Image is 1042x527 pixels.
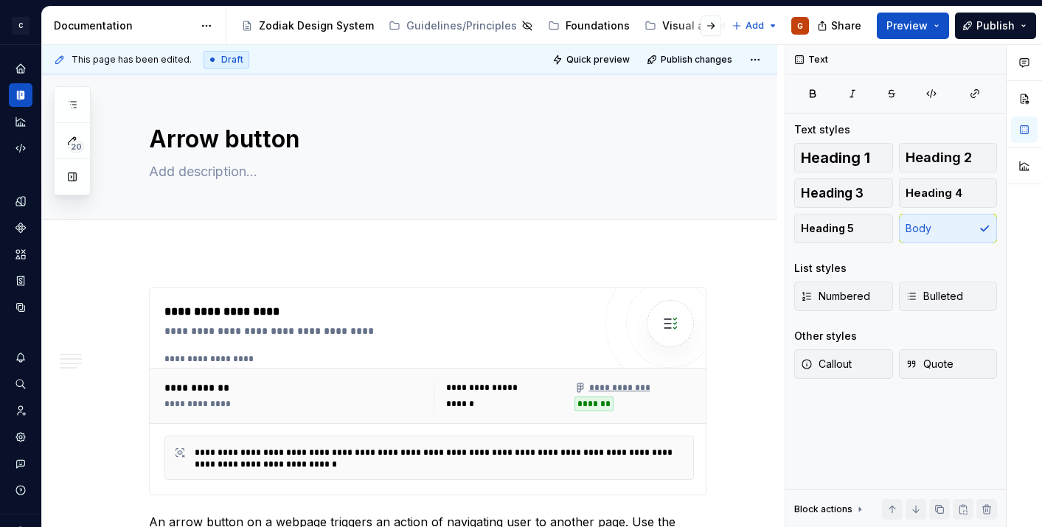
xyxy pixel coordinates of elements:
[9,399,32,422] a: Invite team
[899,143,998,172] button: Heading 2
[548,49,636,70] button: Quick preview
[9,372,32,396] button: Search ⌘K
[899,178,998,208] button: Heading 4
[12,17,29,35] div: C
[794,282,893,311] button: Numbered
[906,289,963,304] span: Bulleted
[9,57,32,80] a: Home
[906,357,954,371] span: Quote
[662,18,732,33] div: Visual assets
[797,20,803,32] div: G
[566,54,630,66] span: Quick preview
[906,150,972,165] span: Heading 2
[801,150,870,165] span: Heading 1
[9,296,32,319] a: Data sources
[54,18,193,33] div: Documentation
[877,13,949,39] button: Preview
[566,18,630,33] div: Foundations
[661,54,732,66] span: Publish changes
[801,186,864,200] span: Heading 3
[542,14,636,38] a: Foundations
[72,54,192,66] span: This page has been edited.
[9,83,32,107] a: Documentation
[383,14,539,38] a: Guidelines/Principles
[9,425,32,449] a: Settings
[235,14,380,38] a: Zodiak Design System
[69,141,84,153] span: 20
[9,136,32,160] a: Code automation
[794,503,852,515] div: Block actions
[794,122,850,137] div: Text styles
[9,452,32,475] button: Contact support
[9,110,32,133] a: Analytics
[899,349,998,379] button: Quote
[259,18,374,33] div: Zodiak Design System
[146,122,704,157] textarea: Arrow button
[794,143,893,172] button: Heading 1
[746,20,764,32] span: Add
[801,357,852,371] span: Callout
[906,186,962,200] span: Heading 4
[794,261,847,276] div: List styles
[899,282,998,311] button: Bulleted
[727,15,782,36] button: Add
[976,18,1015,33] span: Publish
[9,216,32,240] a: Components
[801,221,854,236] span: Heading 5
[794,329,857,343] div: Other styles
[9,242,32,266] a: Assets
[639,14,738,38] a: Visual assets
[810,13,871,39] button: Share
[794,499,866,520] div: Block actions
[642,49,739,70] button: Publish changes
[794,178,893,208] button: Heading 3
[794,214,893,243] button: Heading 5
[221,54,243,66] span: Draft
[406,18,517,33] div: Guidelines/Principles
[9,269,32,293] a: Storybook stories
[9,189,32,213] a: Design tokens
[831,18,861,33] span: Share
[9,346,32,369] button: Notifications
[886,18,928,33] span: Preview
[955,13,1036,39] button: Publish
[794,349,893,379] button: Callout
[235,11,724,41] div: Page tree
[801,289,870,304] span: Numbered
[3,10,38,41] button: C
